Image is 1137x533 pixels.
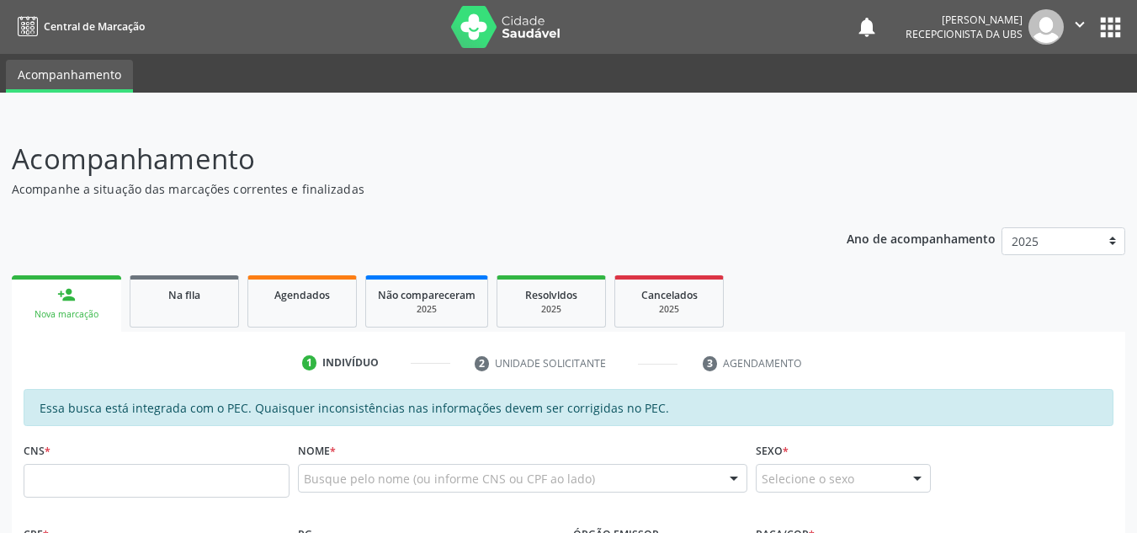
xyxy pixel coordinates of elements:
div: Essa busca está integrada com o PEC. Quaisquer inconsistências nas informações devem ser corrigid... [24,389,1113,426]
label: CNS [24,438,50,464]
div: 1 [302,355,317,370]
a: Central de Marcação [12,13,145,40]
span: Na fila [168,288,200,302]
div: [PERSON_NAME] [906,13,1023,27]
div: person_add [57,285,76,304]
p: Ano de acompanhamento [847,227,996,248]
label: Nome [298,438,336,464]
span: Não compareceram [378,288,476,302]
span: Recepcionista da UBS [906,27,1023,41]
div: Nova marcação [24,308,109,321]
a: Acompanhamento [6,60,133,93]
div: 2025 [378,303,476,316]
span: Central de Marcação [44,19,145,34]
p: Acompanhe a situação das marcações correntes e finalizadas [12,180,791,198]
span: Cancelados [641,288,698,302]
div: 2025 [627,303,711,316]
button: apps [1096,13,1125,42]
span: Busque pelo nome (ou informe CNS ou CPF ao lado) [304,470,595,488]
span: Agendados [274,288,330,302]
i:  [1071,15,1089,34]
span: Selecione o sexo [762,470,854,488]
div: Indivíduo [322,355,379,370]
span: Resolvidos [525,288,577,302]
img: img [1028,9,1064,45]
p: Acompanhamento [12,138,791,180]
div: 2025 [509,303,593,316]
button: notifications [855,15,879,39]
label: Sexo [756,438,789,464]
button:  [1064,9,1096,45]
